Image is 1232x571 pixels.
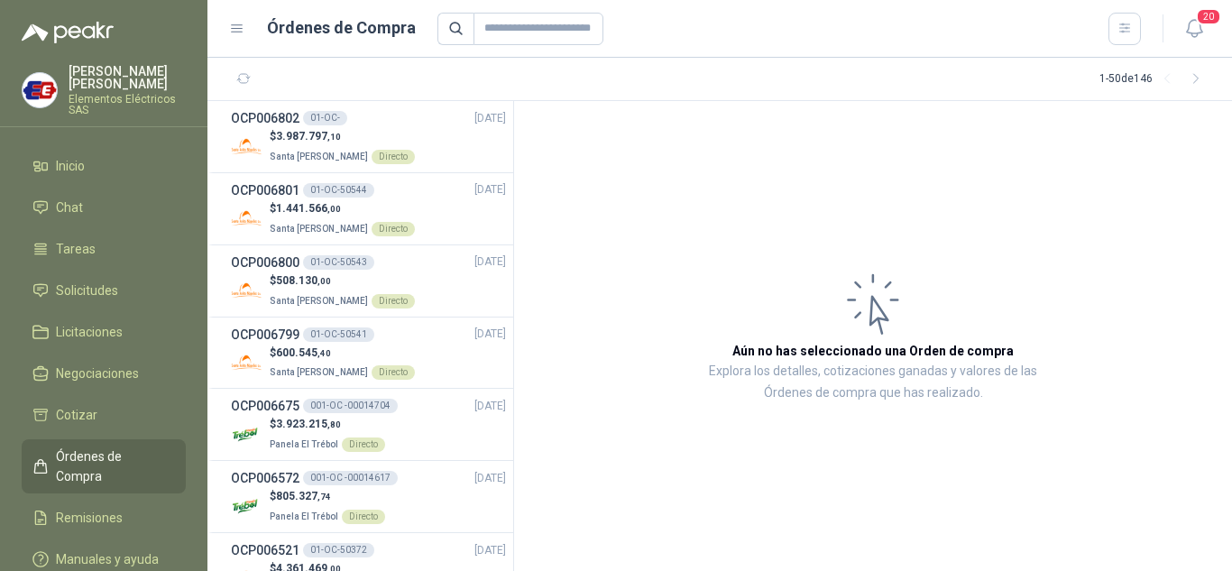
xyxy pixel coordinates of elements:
[474,253,506,271] span: [DATE]
[231,253,299,272] h3: OCP006800
[372,150,415,164] div: Directo
[694,361,1052,404] p: Explora los detalles, cotizaciones ganadas y valores de las Órdenes de compra que has realizado.
[22,22,114,43] img: Logo peakr
[22,501,186,535] a: Remisiones
[342,437,385,452] div: Directo
[474,110,506,127] span: [DATE]
[327,204,341,214] span: ,00
[317,276,331,286] span: ,00
[270,296,368,306] span: Santa [PERSON_NAME]
[231,203,262,235] img: Company Logo
[372,222,415,236] div: Directo
[317,492,331,502] span: ,74
[56,156,85,176] span: Inicio
[474,542,506,559] span: [DATE]
[270,345,415,362] p: $
[56,364,139,383] span: Negociaciones
[231,325,299,345] h3: OCP006799
[22,273,186,308] a: Solicitudes
[474,326,506,343] span: [DATE]
[1196,8,1221,25] span: 20
[327,419,341,429] span: ,80
[270,367,368,377] span: Santa [PERSON_NAME]
[22,315,186,349] a: Licitaciones
[231,275,262,307] img: Company Logo
[56,198,83,217] span: Chat
[231,468,506,525] a: OCP006572001-OC -00014617[DATE] Company Logo$805.327,74Panela El TrébolDirecto
[276,490,331,502] span: 805.327
[276,346,331,359] span: 600.545
[231,108,299,128] h3: OCP006802
[270,439,338,449] span: Panela El Trébol
[303,543,374,557] div: 01-OC-50372
[231,325,506,382] a: OCP00679901-OC-50541[DATE] Company Logo$600.545,40Santa [PERSON_NAME]Directo
[372,294,415,309] div: Directo
[231,108,506,165] a: OCP00680201-OC-[DATE] Company Logo$3.987.797,10Santa [PERSON_NAME]Directo
[22,190,186,225] a: Chat
[231,180,299,200] h3: OCP006801
[22,356,186,391] a: Negociaciones
[303,255,374,270] div: 01-OC-50543
[276,418,341,430] span: 3.923.215
[1099,65,1210,94] div: 1 - 50 de 146
[22,439,186,493] a: Órdenes de Compra
[342,510,385,524] div: Directo
[270,488,385,505] p: $
[270,272,415,290] p: $
[317,348,331,358] span: ,40
[303,327,374,342] div: 01-OC-50541
[22,232,186,266] a: Tareas
[276,274,331,287] span: 508.130
[231,491,262,522] img: Company Logo
[474,398,506,415] span: [DATE]
[231,180,506,237] a: OCP00680101-OC-50544[DATE] Company Logo$1.441.566,00Santa [PERSON_NAME]Directo
[231,419,262,450] img: Company Logo
[270,224,368,234] span: Santa [PERSON_NAME]
[270,200,415,217] p: $
[372,365,415,380] div: Directo
[303,471,398,485] div: 001-OC -00014617
[231,346,262,378] img: Company Logo
[231,396,299,416] h3: OCP006675
[56,239,96,259] span: Tareas
[22,398,186,432] a: Cotizar
[270,511,338,521] span: Panela El Trébol
[270,128,415,145] p: $
[231,540,299,560] h3: OCP006521
[56,281,118,300] span: Solicitudes
[69,65,186,90] p: [PERSON_NAME] [PERSON_NAME]
[267,15,416,41] h1: Órdenes de Compra
[69,94,186,115] p: Elementos Eléctricos SAS
[231,253,506,309] a: OCP00680001-OC-50543[DATE] Company Logo$508.130,00Santa [PERSON_NAME]Directo
[231,131,262,162] img: Company Logo
[303,111,347,125] div: 01-OC-
[270,152,368,161] span: Santa [PERSON_NAME]
[56,447,169,486] span: Órdenes de Compra
[276,130,341,143] span: 3.987.797
[56,549,159,569] span: Manuales y ayuda
[474,181,506,198] span: [DATE]
[474,470,506,487] span: [DATE]
[1178,13,1210,45] button: 20
[732,341,1014,361] h3: Aún no has seleccionado una Orden de compra
[276,202,341,215] span: 1.441.566
[327,132,341,142] span: ,10
[231,396,506,453] a: OCP006675001-OC -00014704[DATE] Company Logo$3.923.215,80Panela El TrébolDirecto
[23,73,57,107] img: Company Logo
[56,405,97,425] span: Cotizar
[22,149,186,183] a: Inicio
[270,416,385,433] p: $
[303,399,398,413] div: 001-OC -00014704
[303,183,374,198] div: 01-OC-50544
[231,468,299,488] h3: OCP006572
[56,322,123,342] span: Licitaciones
[56,508,123,528] span: Remisiones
